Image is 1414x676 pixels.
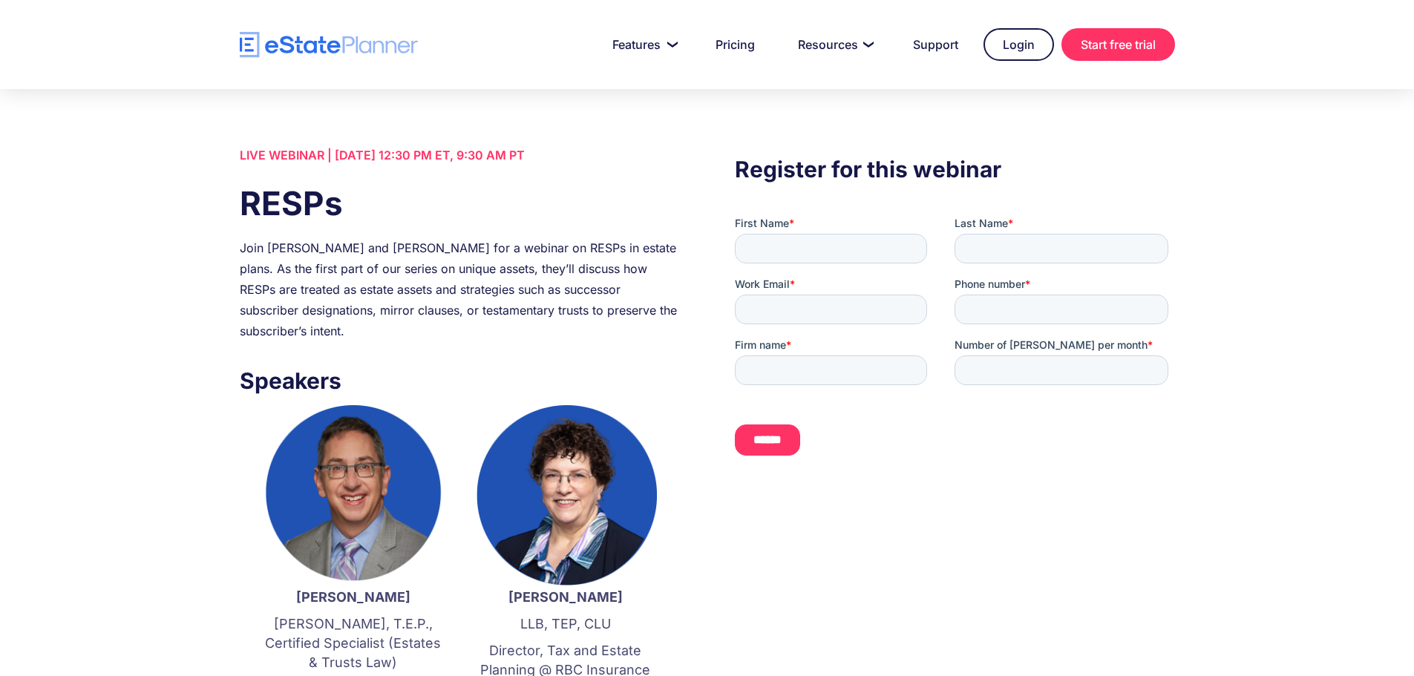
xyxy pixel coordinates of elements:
[595,30,690,59] a: Features
[1061,28,1175,61] a: Start free trial
[735,216,1174,482] iframe: Form 0
[240,145,679,165] div: LIVE WEBINAR | [DATE] 12:30 PM ET, 9:30 AM PT
[780,30,888,59] a: Resources
[474,614,657,634] p: LLB, TEP, CLU
[240,237,679,341] div: Join [PERSON_NAME] and [PERSON_NAME] for a webinar on RESPs in estate plans. As the first part of...
[240,32,418,58] a: home
[983,28,1054,61] a: Login
[895,30,976,59] a: Support
[698,30,773,59] a: Pricing
[735,152,1174,186] h3: Register for this webinar
[296,589,410,605] strong: [PERSON_NAME]
[262,614,445,672] p: [PERSON_NAME], T.E.P., Certified Specialist (Estates & Trusts Law)
[508,589,623,605] strong: [PERSON_NAME]
[240,364,679,398] h3: Speakers
[240,180,679,226] h1: RESPs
